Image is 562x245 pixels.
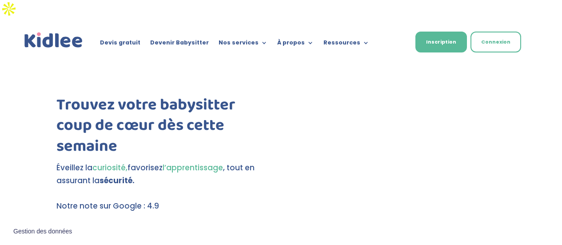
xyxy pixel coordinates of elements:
img: Français [390,40,398,45]
a: Inscription [415,32,467,52]
span: curiosité, [92,162,128,173]
h1: Trouvez votre babysitter coup de cœur dès cette semaine [56,95,269,161]
span: l’apprentissage [163,162,223,173]
img: Sortie decole [56,214,134,233]
strong: sécurité. [100,175,135,186]
img: logo_kidlee_bleu [23,31,85,50]
a: Connexion [470,32,521,52]
img: weekends [159,214,243,233]
span: Gestion des données [13,228,72,236]
a: Ressources [323,40,369,49]
a: Devenir Babysitter [150,40,209,49]
a: Nos services [219,40,267,49]
button: Gestion des données [8,222,77,241]
a: Devis gratuit [100,40,140,49]
p: Notre note sur Google : 4.9 [56,200,269,213]
a: À propos [277,40,314,49]
a: Kidlee Logo [23,31,85,50]
p: Éveillez la favorisez , tout en assurant la [56,161,269,187]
